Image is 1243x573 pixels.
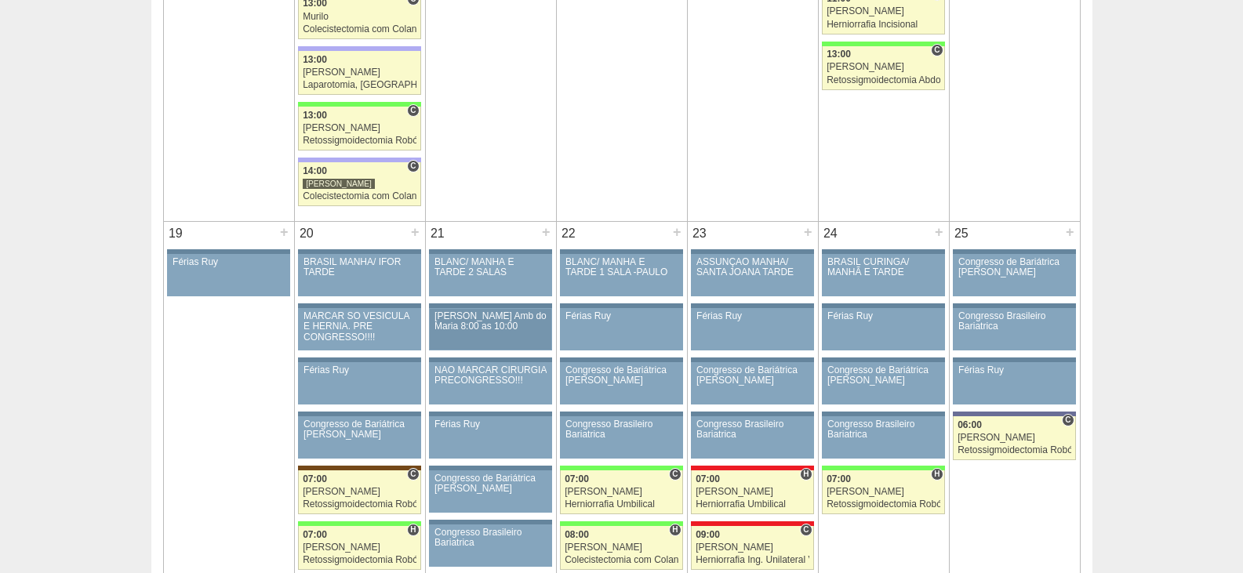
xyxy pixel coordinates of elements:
[303,12,416,22] div: Murilo
[303,555,416,565] div: Retossigmoidectomia Robótica
[298,46,420,51] div: Key: Christóvão da Gama
[827,499,940,510] div: Retossigmoidectomia Robótica
[560,526,682,570] a: H 08:00 [PERSON_NAME] Colecistectomia com Colangiografia VL
[827,257,940,277] div: BRASIL CURINGA/ MANHÃ E TARDE
[958,445,1071,455] div: Retossigmoidectomia Robótica
[303,24,416,34] div: Colecistectomia com Colangiografia VL
[565,542,678,553] div: [PERSON_NAME]
[298,470,420,514] a: C 07:00 [PERSON_NAME] Retossigmoidectomia Robótica
[822,412,944,416] div: Key: Aviso
[1062,414,1074,426] span: Consultório
[429,308,551,350] a: [PERSON_NAME] Amb do Maria 8:00 as 10:00
[560,466,682,470] div: Key: Brasil
[822,416,944,459] a: Congresso Brasileiro Bariatrica
[298,102,420,107] div: Key: Brasil
[298,308,420,350] a: MARCAR SÓ VESICULA E HERNIA. PRE CONGRESSO!!!!
[822,308,944,350] a: Férias Ruy
[691,416,813,459] a: Congresso Brasileiro Bariatrica
[560,249,682,254] div: Key: Aviso
[953,412,1075,416] div: Key: Vila Nova Star
[691,470,813,514] a: H 07:00 [PERSON_NAME] Herniorrafia Umbilical
[696,499,809,510] div: Herniorrafia Umbilical
[303,123,416,133] div: [PERSON_NAME]
[688,222,712,245] div: 23
[827,311,940,321] div: Férias Ruy
[303,499,416,510] div: Retossigmoidectomia Robótica
[540,222,553,242] div: +
[691,308,813,350] a: Férias Ruy
[429,470,551,513] a: Congresso de Bariátrica [PERSON_NAME]
[298,303,420,308] div: Key: Aviso
[822,470,944,514] a: H 07:00 [PERSON_NAME] Retossigmoidectomia Robótica
[298,51,420,95] a: 13:00 [PERSON_NAME] Laparotomia, [GEOGRAPHIC_DATA], Drenagem, Bridas VL
[303,365,416,375] div: Férias Ruy
[696,311,809,321] div: Férias Ruy
[429,254,551,296] a: BLANC/ MANHÃ E TARDE 2 SALAS
[691,412,813,416] div: Key: Aviso
[429,524,551,567] a: Congresso Brasileiro Bariatrica
[958,257,1070,277] div: Congresso de Bariátrica [PERSON_NAME]
[953,249,1075,254] div: Key: Aviso
[303,473,327,484] span: 07:00
[560,254,682,296] a: BLANC/ MANHÃ E TARDE 1 SALA -PAULO
[822,249,944,254] div: Key: Aviso
[565,419,678,440] div: Congresso Brasileiro Bariatrica
[696,257,809,277] div: ASSUNÇÃO MANHÃ/ SANTA JOANA TARDE
[303,419,416,440] div: Congresso de Bariátrica [PERSON_NAME]
[303,110,327,121] span: 13:00
[669,468,681,481] span: Consultório
[932,222,946,242] div: +
[298,521,420,526] div: Key: Brasil
[950,222,974,245] div: 25
[407,524,419,536] span: Hospital
[953,357,1075,362] div: Key: Aviso
[303,529,327,540] span: 07:00
[958,311,1070,332] div: Congresso Brasileiro Bariatrica
[822,303,944,308] div: Key: Aviso
[167,249,289,254] div: Key: Aviso
[303,80,416,90] div: Laparotomia, [GEOGRAPHIC_DATA], Drenagem, Bridas VL
[822,466,944,470] div: Key: Brasil
[426,222,450,245] div: 21
[827,473,851,484] span: 07:00
[560,521,682,526] div: Key: Brasil
[827,49,851,60] span: 13:00
[278,222,291,242] div: +
[565,257,678,277] div: BLANC/ MANHÃ E TARDE 1 SALA -PAULO
[958,365,1070,375] div: Férias Ruy
[560,470,682,514] a: C 07:00 [PERSON_NAME] Herniorrafia Umbilical
[298,357,420,362] div: Key: Aviso
[691,466,813,470] div: Key: Assunção
[298,249,420,254] div: Key: Aviso
[691,521,813,526] div: Key: Assunção
[303,542,416,553] div: [PERSON_NAME]
[827,487,940,497] div: [PERSON_NAME]
[953,308,1075,350] a: Congresso Brasileiro Bariatrica
[407,160,419,172] span: Consultório
[429,362,551,404] a: NAO MARCAR CIRURGIA PRECONGRESSO!!!
[822,42,944,46] div: Key: Brasil
[298,107,420,151] a: C 13:00 [PERSON_NAME] Retossigmoidectomia Robótica
[164,222,188,245] div: 19
[931,44,943,56] span: Consultório
[298,158,420,162] div: Key: Christóvão da Gama
[696,365,809,386] div: Congresso de Bariátrica [PERSON_NAME]
[303,311,416,343] div: MARCAR SÓ VESICULA E HERNIA. PRE CONGRESSO!!!!
[953,303,1075,308] div: Key: Aviso
[822,46,944,90] a: C 13:00 [PERSON_NAME] Retossigmoidectomia Abdominal
[298,162,420,206] a: C 14:00 [PERSON_NAME] Colecistectomia com Colangiografia VL
[407,104,419,117] span: Consultório
[669,524,681,536] span: Hospital
[827,6,940,16] div: [PERSON_NAME]
[434,419,547,430] div: Férias Ruy
[434,365,547,386] div: NAO MARCAR CIRURGIA PRECONGRESSO!!!
[429,466,551,470] div: Key: Aviso
[1063,222,1077,242] div: +
[434,257,547,277] div: BLANC/ MANHÃ E TARDE 2 SALAS
[819,222,843,245] div: 24
[931,468,943,481] span: Hospital
[565,499,678,510] div: Herniorrafia Umbilical
[429,416,551,459] a: Férias Ruy
[565,311,678,321] div: Férias Ruy
[696,419,809,440] div: Congresso Brasileiro Bariatrica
